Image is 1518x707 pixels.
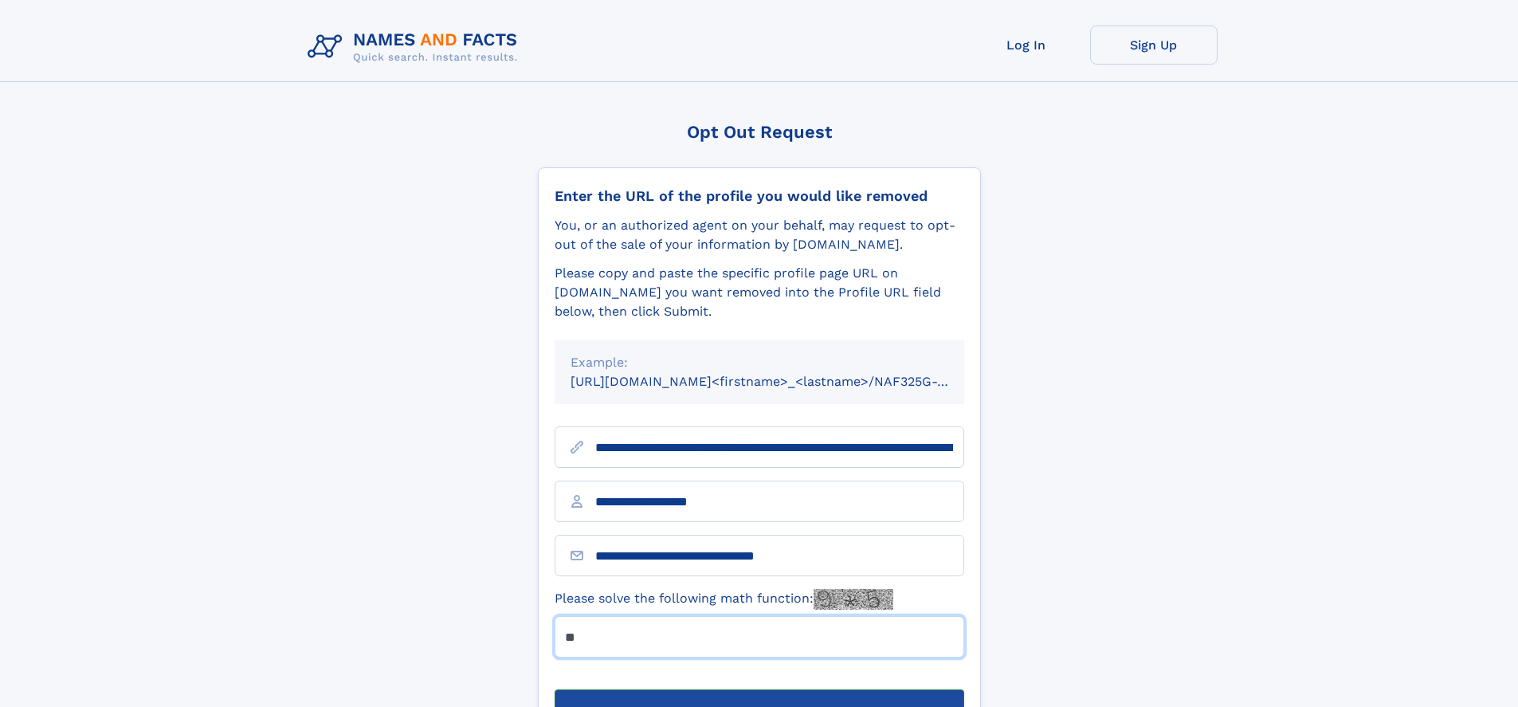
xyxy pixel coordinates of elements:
[301,26,531,69] img: Logo Names and Facts
[555,216,964,254] div: You, or an authorized agent on your behalf, may request to opt-out of the sale of your informatio...
[555,264,964,321] div: Please copy and paste the specific profile page URL on [DOMAIN_NAME] you want removed into the Pr...
[963,26,1090,65] a: Log In
[571,353,948,372] div: Example:
[1090,26,1218,65] a: Sign Up
[555,187,964,205] div: Enter the URL of the profile you would like removed
[571,374,994,389] small: [URL][DOMAIN_NAME]<firstname>_<lastname>/NAF325G-xxxxxxxx
[538,122,981,142] div: Opt Out Request
[555,589,893,610] label: Please solve the following math function:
